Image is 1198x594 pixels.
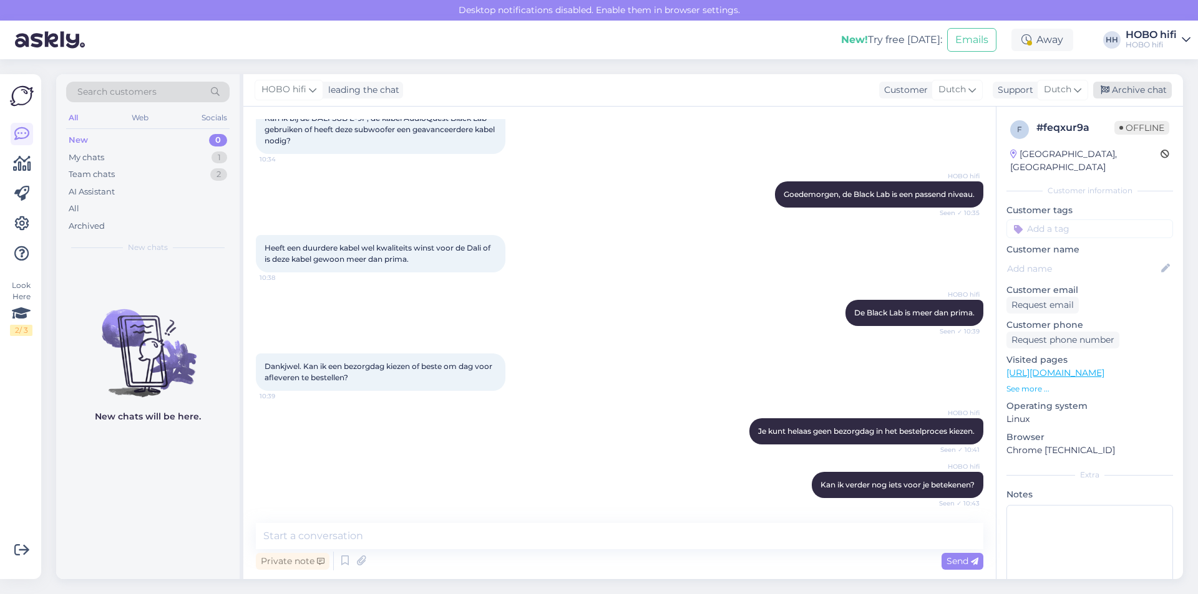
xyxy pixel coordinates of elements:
[1006,488,1173,501] p: Notes
[1006,284,1173,297] p: Customer email
[1006,444,1173,457] p: Chrome [TECHNICAL_ID]
[129,110,151,126] div: Web
[1006,353,1173,366] p: Visited pages
[10,280,32,336] div: Look Here
[69,203,79,215] div: All
[1010,148,1161,174] div: [GEOGRAPHIC_DATA], [GEOGRAPHIC_DATA]
[784,189,975,199] span: Goedemorgen, de Black Lab is een passend niveau.
[1103,31,1121,49] div: HH
[1006,204,1173,217] p: Customer tags
[260,391,306,401] span: 10:39
[128,242,168,253] span: New chats
[1006,367,1104,378] a: [URL][DOMAIN_NAME]
[1006,469,1173,481] div: Extra
[933,327,980,336] span: Seen ✓ 10:39
[323,84,399,97] div: leading the chat
[947,28,996,52] button: Emails
[260,155,306,164] span: 10:34
[1044,83,1071,97] span: Dutch
[1126,40,1177,50] div: HOBO hifi
[265,113,497,145] span: Kan ik bij de DALI SUB E-9F, de kabel AudioQuest Black Lab gebruiken of heeft deze subwoofer een ...
[212,151,227,164] div: 1
[1017,125,1022,134] span: f
[265,243,492,264] span: Heeft een duurdere kabel wel kwaliteits winst voor de Dali of is deze kabel gewoon meer dan prima.
[933,408,980,418] span: HOBO hifi
[10,325,32,336] div: 2 / 3
[879,84,928,97] div: Customer
[56,287,240,399] img: No chats
[854,308,975,317] span: De Black Lab is meer dan prima.
[69,186,115,198] div: AI Assistant
[210,168,227,181] div: 2
[261,83,306,97] span: HOBO hifi
[260,273,306,282] span: 10:38
[95,410,201,423] p: New chats will be here.
[758,426,975,436] span: Je kunt helaas geen bezorgdag in het bestelproces kiezen.
[1006,383,1173,395] p: See more ...
[841,32,942,47] div: Try free [DATE]:
[841,34,868,46] b: New!
[1006,431,1173,444] p: Browser
[199,110,230,126] div: Socials
[933,290,980,299] span: HOBO hifi
[821,480,975,489] span: Kan ik verder nog iets voor je betekenen?
[1006,297,1079,314] div: Request email
[265,362,494,382] span: Dankjwel. Kan ik een bezorgdag kiezen of beste om dag voor afleveren te bestellen?
[933,208,980,218] span: Seen ✓ 10:35
[933,499,980,508] span: Seen ✓ 10:43
[947,555,978,567] span: Send
[69,151,104,164] div: My chats
[1006,243,1173,256] p: Customer name
[1011,29,1073,51] div: Away
[1093,82,1172,98] div: Archive chat
[69,168,115,181] div: Team chats
[69,134,88,146] div: New
[1114,121,1169,135] span: Offline
[256,553,329,570] div: Private note
[1007,262,1159,275] input: Add name
[933,445,980,454] span: Seen ✓ 10:41
[69,220,105,232] div: Archived
[1006,413,1173,426] p: Linux
[209,134,227,146] div: 0
[1006,185,1173,196] div: Customer information
[1006,332,1119,348] div: Request phone number
[933,462,980,471] span: HOBO hifi
[1006,319,1173,332] p: Customer phone
[66,110,80,126] div: All
[1126,30,1177,40] div: HOBO hifi
[77,85,157,98] span: Search customers
[1036,120,1114,135] div: # feqxur9a
[10,84,34,108] img: Askly Logo
[933,171,980,181] span: HOBO hifi
[938,83,966,97] span: Dutch
[1006,400,1173,413] p: Operating system
[1126,30,1191,50] a: HOBO hifiHOBO hifi
[993,84,1033,97] div: Support
[1006,219,1173,238] input: Add a tag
